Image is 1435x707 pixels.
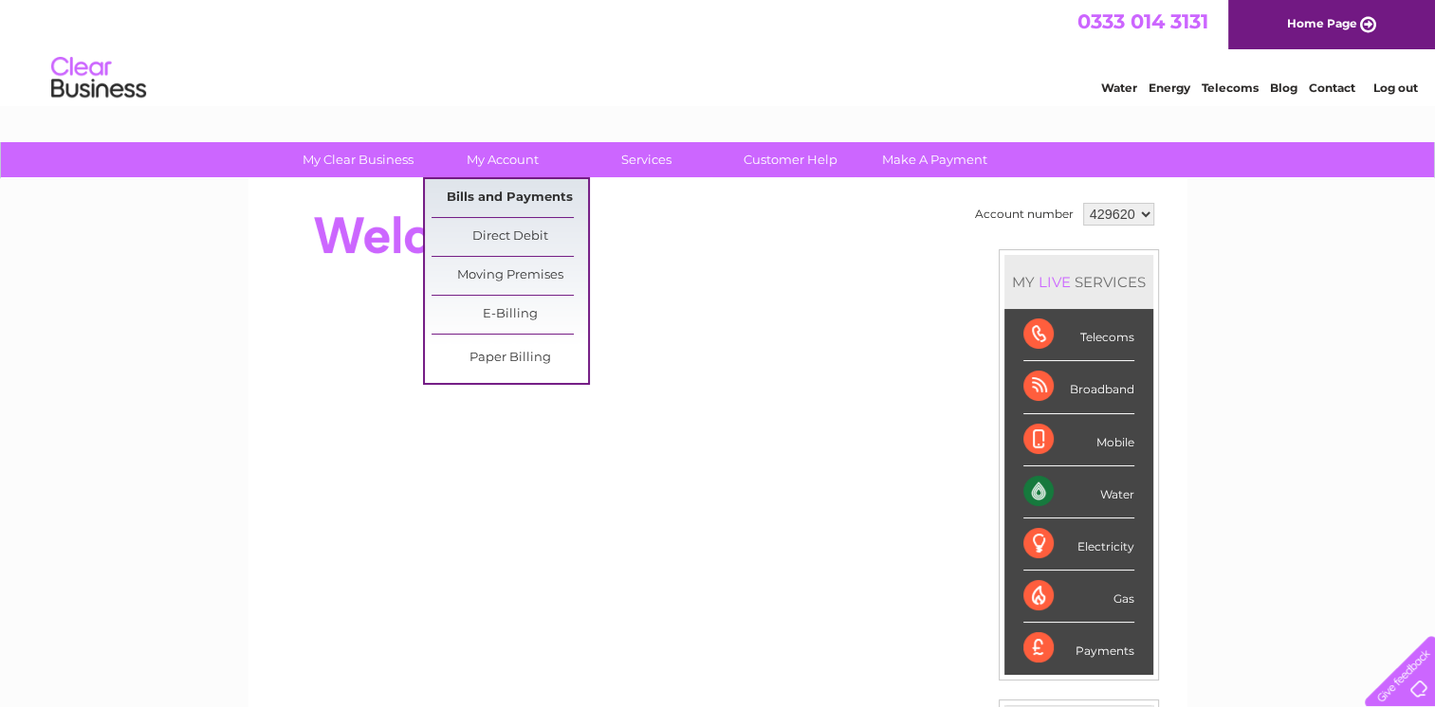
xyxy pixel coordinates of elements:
td: Account number [970,198,1078,230]
a: 0333 014 3131 [1077,9,1208,33]
a: Telecoms [1202,81,1259,95]
a: My Clear Business [280,142,436,177]
div: Electricity [1023,518,1134,571]
a: Contact [1309,81,1355,95]
div: Gas [1023,571,1134,623]
div: MY SERVICES [1004,255,1153,309]
a: Energy [1149,81,1190,95]
a: Paper Billing [432,339,588,377]
a: Services [568,142,725,177]
div: Payments [1023,623,1134,674]
a: My Account [424,142,580,177]
a: Direct Debit [432,218,588,256]
div: Telecoms [1023,309,1134,361]
div: LIVE [1035,273,1075,291]
a: Water [1101,81,1137,95]
img: logo.png [50,49,147,107]
a: E-Billing [432,296,588,334]
a: Customer Help [712,142,869,177]
div: Broadband [1023,361,1134,413]
div: Clear Business is a trading name of Verastar Limited (registered in [GEOGRAPHIC_DATA] No. 3667643... [270,10,1167,92]
a: Blog [1270,81,1297,95]
div: Mobile [1023,414,1134,466]
a: Make A Payment [856,142,1013,177]
a: Bills and Payments [432,179,588,217]
a: Moving Premises [432,257,588,295]
div: Water [1023,466,1134,518]
a: Log out [1372,81,1417,95]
